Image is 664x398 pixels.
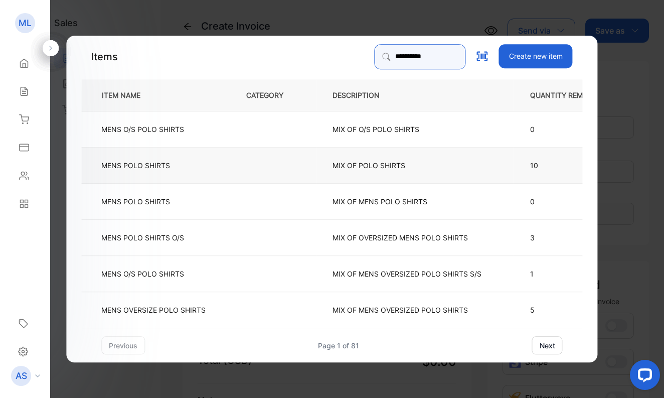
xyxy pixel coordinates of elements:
[101,336,145,354] button: previous
[19,17,32,30] p: ML
[532,336,563,354] button: next
[101,124,184,135] p: MENS O/S POLO SHIRTS
[530,90,615,100] p: QUANTITY REMAINS
[530,196,615,207] p: 0
[333,124,419,135] p: MIX OF O/S POLO SHIRTS
[98,90,156,100] p: ITEM NAME
[16,369,27,382] p: AS
[499,44,573,68] button: Create new item
[91,49,118,64] p: Items
[530,305,615,315] p: 5
[246,90,299,100] p: CATEGORY
[333,305,468,315] p: MIX OF MENS OVERSIZED POLO SHIRTS
[622,356,664,398] iframe: LiveChat chat widget
[101,269,184,279] p: MENS O/S POLO SHIRTS
[333,90,396,100] p: DESCRIPTION
[530,124,615,135] p: 0
[333,196,427,207] p: MIX OF MENS POLO SHIRTS
[530,232,615,243] p: 3
[333,269,481,279] p: MIX OF MENS OVERSIZED POLO SHIRTS S/S
[101,196,170,207] p: MENS POLO SHIRTS
[333,160,405,171] p: MIX OF POLO SHIRTS
[101,160,170,171] p: MENS POLO SHIRTS
[333,232,468,243] p: MIX OF OVERSIZED MENS POLO SHIRTS
[318,340,359,351] div: Page 1 of 81
[530,160,615,171] p: 10
[101,232,184,243] p: MENS POLO SHIRTS O/S
[101,305,206,315] p: MENS OVERSIZE POLO SHIRTS
[530,269,615,279] p: 1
